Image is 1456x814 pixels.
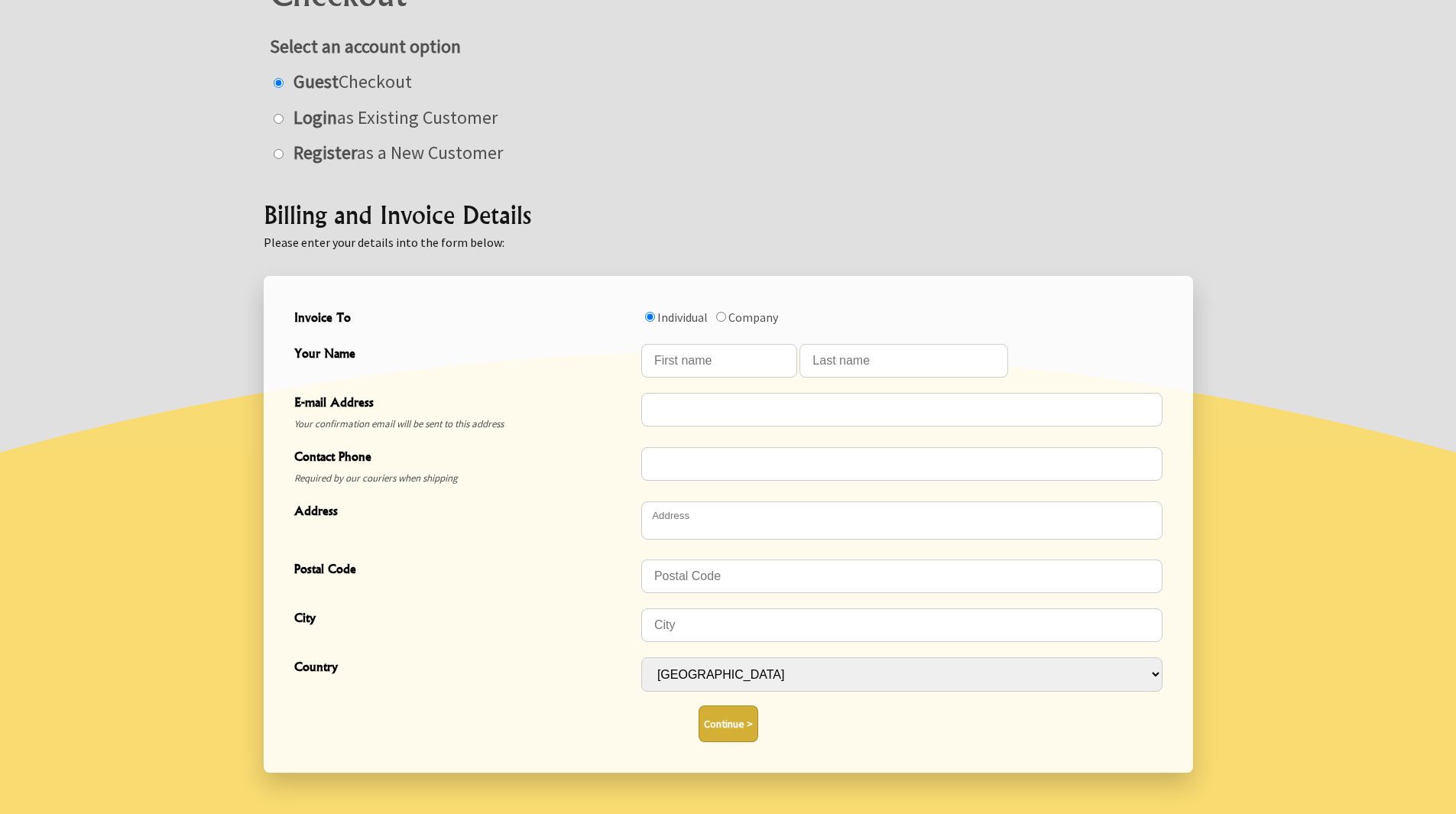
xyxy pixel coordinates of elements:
[294,559,634,582] span: Postal Code
[645,312,655,322] input: Invoice To
[641,501,1163,540] textarea: Address
[293,70,339,93] strong: Guest
[264,233,1193,251] p: Please enter your details into the form below:
[270,34,461,58] strong: Select an account option
[286,141,503,164] label: as a New Customer
[294,344,634,366] span: Your Name
[641,344,797,378] input: Your Name
[728,310,778,325] label: Company
[641,447,1163,481] input: Contact Phone
[293,105,337,129] strong: Login
[286,70,412,93] label: Checkout
[641,657,1163,692] select: Country
[286,105,498,129] label: as Existing Customer
[641,393,1163,426] input: E-mail Address
[294,501,634,524] span: Address
[294,447,634,469] span: Contact Phone
[294,393,634,415] span: E-mail Address
[657,310,708,325] label: Individual
[294,657,634,679] span: Country
[294,469,634,488] span: Required by our couriers when shipping
[294,308,634,330] span: Invoice To
[641,608,1163,642] input: City
[293,141,357,164] strong: Register
[294,608,634,631] span: City
[699,705,758,742] button: Continue >
[799,344,1008,378] input: Your Name
[294,415,634,433] span: Your confirmation email will be sent to this address
[641,559,1163,593] input: Postal Code
[716,312,726,322] input: Invoice To
[264,196,1193,233] h2: Billing and Invoice Details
